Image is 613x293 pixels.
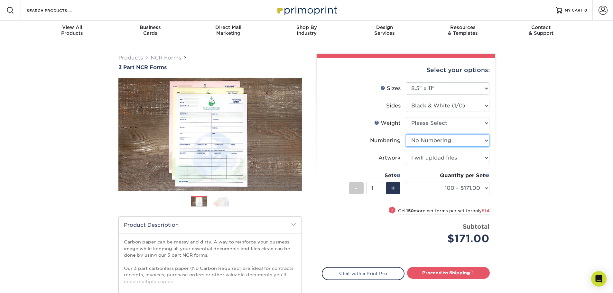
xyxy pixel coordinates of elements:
div: Quantity per Set [406,172,489,179]
div: Sizes [380,85,401,92]
div: Sides [386,102,401,110]
span: $14 [482,208,489,213]
strong: Subtotal [463,223,489,230]
div: Industry [267,24,346,36]
a: View AllProducts [33,21,111,41]
strong: 150 [406,208,414,213]
a: Products [118,55,143,61]
a: Proceed to Shipping [407,267,490,279]
div: Artwork [378,154,401,162]
a: Direct MailMarketing [189,21,267,41]
div: Marketing [189,24,267,36]
h2: Product Description [119,217,302,233]
small: Get more ncr forms per set for [398,208,489,215]
span: only [472,208,489,213]
a: BusinessCards [111,21,189,41]
a: Shop ByIndustry [267,21,346,41]
span: ! [391,207,393,214]
div: Sets [349,172,401,179]
span: 0 [584,8,587,13]
div: & Templates [424,24,502,36]
span: + [391,183,395,193]
span: Shop By [267,24,346,30]
div: Weight [374,119,401,127]
img: 3 Part NCR Forms 01 [118,71,302,198]
a: Contact& Support [502,21,580,41]
img: Primoprint [274,3,339,17]
span: View All [33,24,111,30]
div: Open Intercom Messenger [591,271,607,287]
img: NCR Forms 02 [213,196,229,207]
div: $171.00 [411,231,489,246]
a: NCR Forms [151,55,181,61]
div: & Support [502,24,580,36]
span: Design [346,24,424,30]
div: Cards [111,24,189,36]
a: Chat with a Print Pro [322,267,404,280]
span: Direct Mail [189,24,267,30]
div: Select your options: [322,58,490,82]
div: Products [33,24,111,36]
div: Services [346,24,424,36]
span: Business [111,24,189,30]
div: Numbering [370,137,401,144]
input: SEARCH PRODUCTS..... [26,6,89,14]
img: NCR Forms 01 [191,196,207,207]
span: Contact [502,24,580,30]
a: Resources& Templates [424,21,502,41]
a: 3 Part NCR Forms [118,64,302,70]
span: MY CART [565,8,583,13]
span: Resources [424,24,502,30]
span: - [355,183,358,193]
a: DesignServices [346,21,424,41]
span: 3 Part NCR Forms [118,64,167,70]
